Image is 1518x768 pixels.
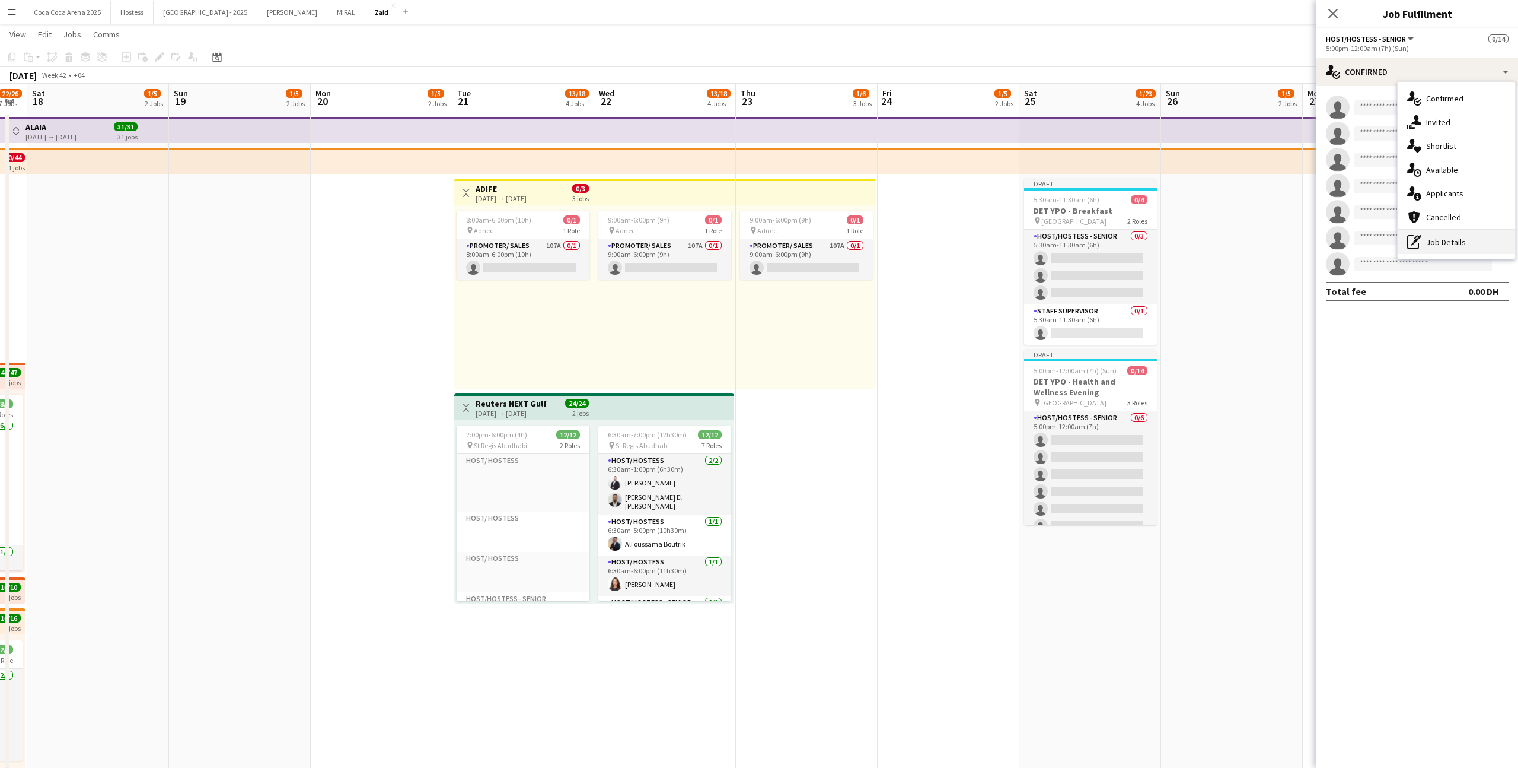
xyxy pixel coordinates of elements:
[740,211,873,280] app-job-card: 9:00am-6:00pm (9h)0/1 Adnec1 RolePromoter/ Sales107A0/19:00am-6:00pm (9h)
[1024,88,1037,99] span: Sat
[881,94,892,108] span: 24
[474,441,527,450] span: St Regis Abudhabi
[565,399,589,408] span: 24/24
[428,89,444,98] span: 1/5
[457,592,589,650] app-card-role-placeholder: Host/Hostess - Senior
[853,99,872,108] div: 3 Jobs
[93,29,120,40] span: Comms
[5,162,25,172] div: 11 jobs
[457,239,589,280] app-card-role: Promoter/ Sales107A0/18:00am-6:00pm (10h)
[30,94,45,108] span: 18
[1131,195,1147,204] span: 0/4
[59,27,86,42] a: Jobs
[9,69,37,81] div: [DATE]
[1024,376,1157,398] h3: DET YPO - Health and Wellness Evening
[38,29,52,40] span: Edit
[365,1,398,24] button: Zaid
[1426,164,1458,175] span: Available
[476,183,527,194] h3: ADIFE
[1326,34,1415,43] button: Host/Hostess - Senior
[154,1,257,24] button: [GEOGRAPHIC_DATA] - 2025
[739,94,755,108] span: 23
[1316,6,1518,21] h3: Job Fulfilment
[560,441,580,450] span: 2 Roles
[757,226,777,235] span: Adnec
[1488,34,1509,43] span: 0/14
[88,27,125,42] a: Comms
[1127,366,1147,375] span: 0/14
[111,1,154,24] button: Hostess
[1022,94,1037,108] span: 25
[608,430,687,439] span: 6:30am-7:00pm (12h30m)
[1278,99,1297,108] div: 2 Jobs
[704,226,722,235] span: 1 Role
[117,131,138,141] div: 31 jobs
[24,1,111,24] button: Coca Coca Arena 2025
[563,215,580,224] span: 0/1
[995,99,1013,108] div: 2 Jobs
[1166,88,1180,99] span: Sun
[1041,398,1106,407] span: [GEOGRAPHIC_DATA]
[1326,44,1509,53] div: 5:00pm-12:00am (7h) (Sun)
[572,184,589,193] span: 0/3
[572,408,589,418] div: 2 jobs
[1024,179,1157,188] div: Draft
[556,430,580,439] span: 12/12
[1426,188,1463,199] span: Applicants
[457,211,589,280] div: 8:00am-6:00pm (10h)0/1 Adnec1 RolePromoter/ Sales107A0/18:00am-6:00pm (10h)
[994,89,1011,98] span: 1/5
[172,94,188,108] span: 19
[1127,398,1147,407] span: 3 Roles
[1468,285,1499,297] div: 0.00 DH
[315,88,331,99] span: Mon
[698,430,722,439] span: 12/12
[257,1,327,24] button: [PERSON_NAME]
[1024,179,1157,345] div: Draft5:30am-11:30am (6h)0/4DET YPO - Breakfast [GEOGRAPHIC_DATA]2 RolesHost/Hostess - Senior0/35:...
[63,29,81,40] span: Jobs
[598,454,731,515] app-card-role: Host/ Hostess2/26:30am-1:00pm (6h30m)[PERSON_NAME][PERSON_NAME] El [PERSON_NAME]
[145,99,163,108] div: 2 Jobs
[1316,58,1518,86] div: Confirmed
[32,88,45,99] span: Sat
[1024,350,1157,525] app-job-card: Draft5:00pm-12:00am (7h) (Sun)0/14DET YPO - Health and Wellness Evening [GEOGRAPHIC_DATA]3 RolesH...
[707,89,731,98] span: 13/18
[5,153,25,162] span: 0/44
[5,27,31,42] a: View
[1278,89,1294,98] span: 1/5
[33,27,56,42] a: Edit
[705,215,722,224] span: 0/1
[566,99,588,108] div: 4 Jobs
[1034,366,1117,375] span: 5:00pm-12:00am (7h) (Sun)
[598,426,731,601] div: 6:30am-7:00pm (12h30m)12/12 St Regis Abudhabi7 RolesHost/ Hostess2/26:30am-1:00pm (6h30m)[PERSON_...
[25,122,76,132] h3: ALAIA
[1164,94,1180,108] span: 26
[598,556,731,596] app-card-role: Host/ Hostess1/16:30am-6:00pm (11h30m)[PERSON_NAME]
[476,194,527,203] div: [DATE] → [DATE]
[466,430,527,439] span: 2:00pm-6:00pm (4h)
[750,215,811,224] span: 9:00am-6:00pm (9h)
[1398,230,1515,254] div: Job Details
[457,512,589,552] app-card-role-placeholder: Host/ Hostess
[286,89,302,98] span: 1/5
[598,239,731,280] app-card-role: Promoter/ Sales107A0/19:00am-6:00pm (9h)
[882,88,892,99] span: Fri
[1024,411,1157,538] app-card-role: Host/Hostess - Senior0/65:00pm-12:00am (7h)
[1326,34,1406,43] span: Host/Hostess - Senior
[144,89,161,98] span: 1/5
[455,94,471,108] span: 21
[598,211,731,280] app-job-card: 9:00am-6:00pm (9h)0/1 Adnec1 RolePromoter/ Sales107A0/19:00am-6:00pm (9h)
[1426,117,1450,128] span: Invited
[457,426,589,601] app-job-card: 2:00pm-6:00pm (4h)12/12 St Regis Abudhabi2 RolesHost/ HostessHost/ HostessHost/ HostessHost/Hoste...
[598,515,731,556] app-card-role: Host/ Hostess1/16:30am-5:00pm (10h30m)Ali oussama Boutrik
[114,122,138,131] span: 31/31
[4,377,21,387] div: 6 jobs
[846,226,863,235] span: 1 Role
[847,215,863,224] span: 0/1
[327,1,365,24] button: MIRAL
[286,99,305,108] div: 2 Jobs
[853,89,869,98] span: 1/6
[74,71,85,80] div: +04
